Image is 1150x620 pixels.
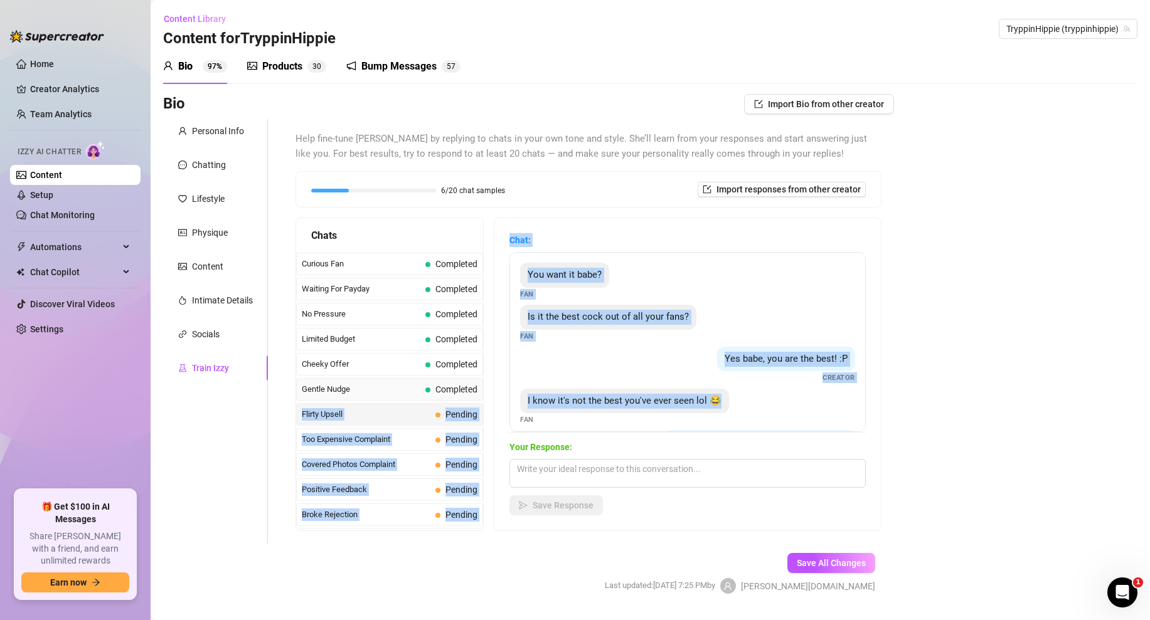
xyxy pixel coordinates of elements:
strong: Chat: [509,235,531,245]
span: fire [178,296,187,305]
a: Chat Monitoring [30,210,95,220]
span: Yes babe, you are the best! :P [725,353,848,364]
a: Team Analytics [30,109,92,119]
div: Physique [192,226,228,239]
span: Gentle Nudge [302,383,420,396]
button: Import responses from other creator [698,182,866,197]
a: Home [30,59,54,69]
span: Waiting For Payday [302,283,420,295]
span: Last updated: [DATE] 7:25 PM by [605,579,715,592]
span: Import responses from other creator [716,184,861,194]
span: Save All Changes [797,558,866,568]
span: Pending [445,510,477,520]
span: Curious Fan [302,258,420,270]
span: Completed [435,334,477,344]
span: Pending [445,409,477,419]
div: Lifestyle [192,192,225,206]
span: Flirty Upsell [302,408,430,421]
span: Positive Feedback [302,483,430,496]
span: Cheeky Offer [302,358,420,370]
span: Completed [435,284,477,294]
span: 5 [447,62,451,71]
img: AI Chatter [86,141,105,159]
div: Train Izzy [192,361,229,375]
span: picture [247,61,257,71]
span: Content Library [164,14,226,24]
span: Fan [520,414,534,425]
span: Completed [435,359,477,369]
h3: Content for TryppinHippie [163,29,336,49]
span: user [178,127,187,135]
span: heart [178,194,187,203]
span: thunderbolt [16,242,26,252]
span: Completed [435,309,477,319]
button: Import Bio from other creator [744,94,894,114]
sup: 57 [442,60,461,73]
a: Creator Analytics [30,79,130,99]
span: Completed [435,384,477,394]
span: Too Expensive Complaint [302,433,430,446]
span: Creator [823,372,855,383]
a: Discover Viral Videos [30,299,115,309]
div: Personal Info [192,124,244,138]
button: Content Library [163,9,236,29]
span: Earn now [50,577,87,587]
div: Socials [192,327,220,341]
span: Pending [445,460,477,470]
span: Import Bio from other creator [768,99,884,109]
span: Chat Copilot [30,262,119,282]
button: Save Response [509,495,603,515]
span: picture [178,262,187,271]
span: Completed [435,259,477,269]
img: logo-BBDzfeDw.svg [10,30,104,43]
div: Chatting [192,158,226,172]
span: idcard [178,228,187,237]
span: user [723,582,732,591]
strong: Your Response: [509,442,572,452]
span: 1 [1133,577,1143,587]
button: Save All Changes [787,553,875,573]
a: Settings [30,324,63,334]
iframe: Intercom live chat [1107,577,1137,607]
span: notification [346,61,356,71]
span: TryppinHippie (tryppinhippie) [1006,19,1130,38]
button: Earn nowarrow-right [21,572,129,592]
span: Chats [311,228,337,243]
span: team [1123,25,1131,33]
div: Content [192,260,223,273]
span: 0 [317,62,321,71]
div: Products [262,59,302,74]
span: Broke Rejection [302,508,430,521]
span: Covered Photos Complaint [302,458,430,471]
span: Share [PERSON_NAME] with a friend, and earn unlimited rewards [21,530,129,567]
img: Chat Copilot [16,268,24,276]
span: Help fine-tune [PERSON_NAME] by replying to chats in your own tone and style. She’ll learn from y... [295,132,881,161]
a: Content [30,170,62,180]
span: Limited Budget [302,333,420,345]
span: experiment [178,364,187,372]
span: 6/20 chat samples [441,187,505,194]
div: Intimate Details [192,293,253,307]
span: I know it's not the best you've ever seen lol 😂 [528,395,721,406]
a: Setup [30,190,53,200]
sup: 30 [307,60,326,73]
span: 7 [451,62,455,71]
span: Is it the best cock out of all your fans? [528,311,689,322]
span: Fan [520,331,534,342]
span: No Pressure [302,308,420,320]
h3: Bio [163,94,185,114]
span: 🎁 Get $100 in AI Messages [21,501,129,525]
span: Pending [445,485,477,495]
span: import [703,185,711,194]
span: link [178,330,187,339]
div: Bio [178,59,193,74]
span: Izzy AI Chatter [18,146,81,158]
span: Fan [520,289,534,300]
sup: 97% [203,60,227,73]
span: You want it babe? [528,269,602,280]
span: [PERSON_NAME][DOMAIN_NAME] [741,579,875,593]
span: 3 [312,62,317,71]
span: Pending [445,434,477,444]
span: arrow-right [92,578,100,587]
span: import [754,100,763,108]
